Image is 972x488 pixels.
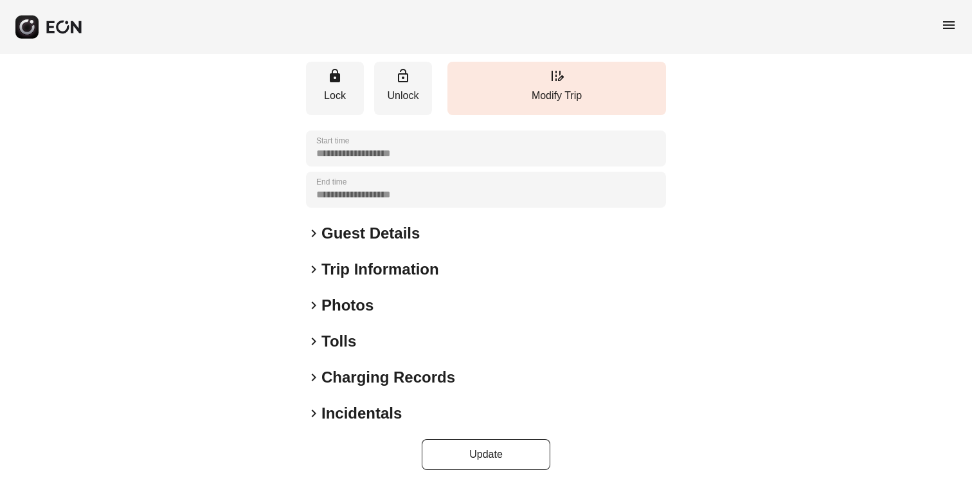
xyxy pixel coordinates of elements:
span: edit_road [549,68,564,84]
span: keyboard_arrow_right [306,334,321,349]
h2: Guest Details [321,223,420,244]
h2: Charging Records [321,367,455,388]
span: keyboard_arrow_right [306,226,321,241]
button: Lock [306,62,364,115]
h2: Tolls [321,331,356,352]
h2: Incidentals [321,403,402,424]
button: Modify Trip [447,62,666,115]
span: keyboard_arrow_right [306,370,321,385]
p: Lock [312,88,357,104]
p: Unlock [381,88,426,104]
span: keyboard_arrow_right [306,262,321,277]
h2: Trip Information [321,259,439,280]
button: Update [422,439,550,470]
button: Unlock [374,62,432,115]
p: Modify Trip [454,88,660,104]
span: menu [941,17,957,33]
span: lock_open [395,68,411,84]
span: keyboard_arrow_right [306,406,321,421]
h2: Photos [321,295,373,316]
span: keyboard_arrow_right [306,298,321,313]
span: lock [327,68,343,84]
